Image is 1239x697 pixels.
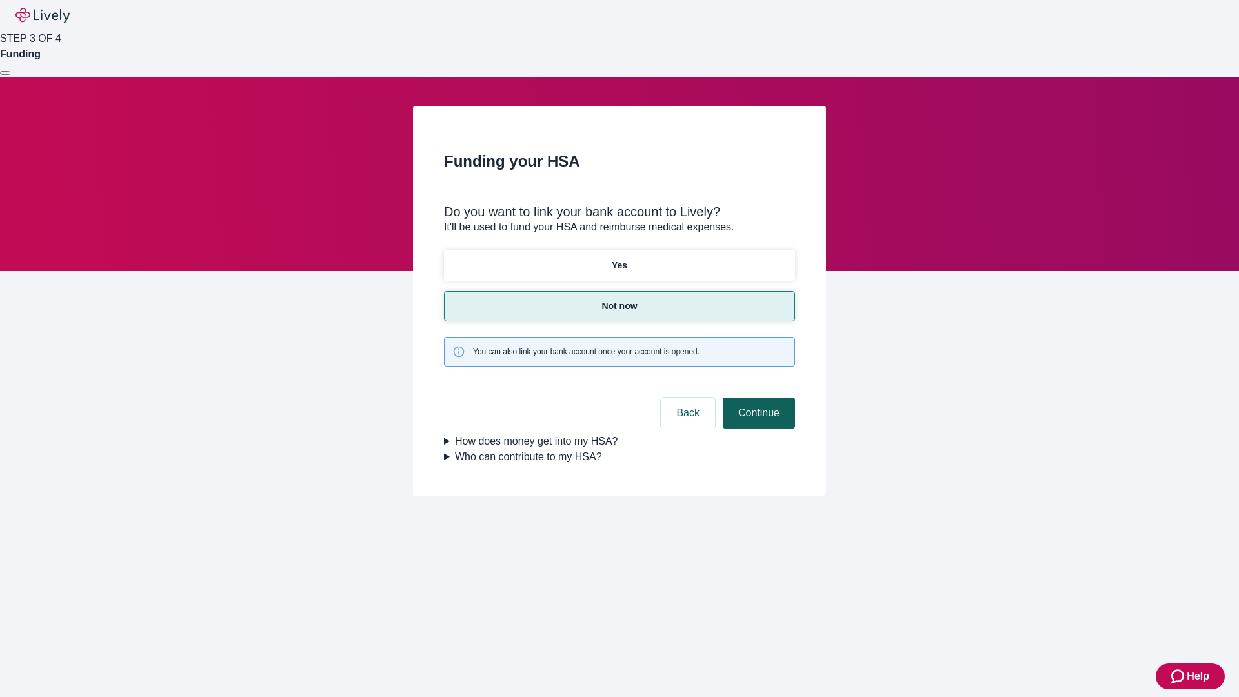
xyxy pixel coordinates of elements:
p: Not now [601,299,637,313]
button: Yes [444,250,795,281]
button: Back [661,398,715,429]
img: Lively [15,8,70,23]
p: Yes [612,259,627,272]
p: It'll be used to fund your HSA and reimburse medical expenses. [444,219,795,235]
summary: Who can contribute to my HSA? [444,449,795,465]
button: Not now [444,291,795,321]
h2: Funding your HSA [444,150,795,173]
button: Continue [723,398,795,429]
span: Help [1187,669,1209,684]
div: Do you want to link your bank account to Lively? [444,204,795,219]
span: You can also link your bank account once your account is opened. [473,346,700,358]
svg: Zendesk support icon [1171,669,1187,684]
button: Zendesk support iconHelp [1156,663,1225,689]
summary: How does money get into my HSA? [444,434,795,449]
